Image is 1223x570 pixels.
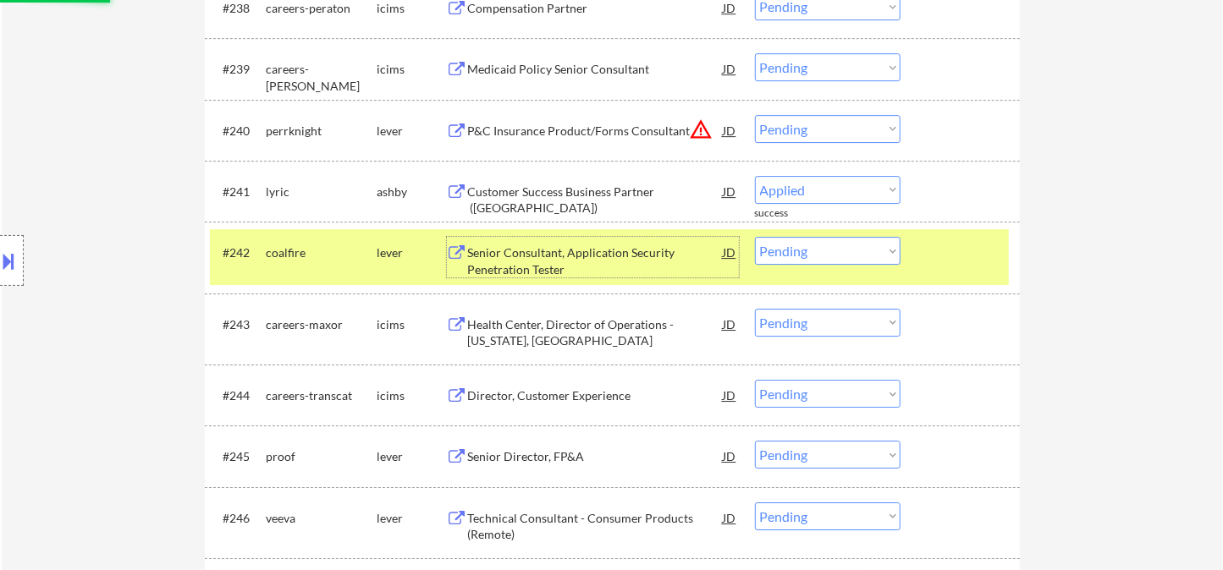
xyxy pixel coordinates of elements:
[377,387,447,404] div: icims
[267,184,377,200] div: lyric
[722,380,739,410] div: JD
[267,510,377,527] div: veeva
[267,448,377,465] div: proof
[755,206,823,221] div: success
[267,61,377,94] div: careers-[PERSON_NAME]
[468,61,724,78] div: Medicaid Policy Senior Consultant
[722,53,739,84] div: JD
[468,448,724,465] div: Senior Director, FP&A
[722,176,739,206] div: JD
[722,237,739,267] div: JD
[468,387,724,404] div: Director, Customer Experience
[267,316,377,333] div: careers-maxor
[468,510,724,543] div: Technical Consultant - Consumer Products (Remote)
[690,118,713,141] button: warning_amber
[223,510,253,527] div: #246
[223,61,253,78] div: #239
[223,448,253,465] div: #245
[377,448,447,465] div: lever
[468,244,724,277] div: Senior Consultant, Application Security Penetration Tester
[377,316,447,333] div: icims
[267,387,377,404] div: careers-transcat
[722,441,739,471] div: JD
[468,184,724,216] div: Customer Success Business Partner ([GEOGRAPHIC_DATA])
[377,61,447,78] div: icims
[468,123,724,140] div: P&C Insurance Product/Forms Consultant
[267,123,377,140] div: perrknight
[722,115,739,145] div: JD
[267,244,377,261] div: coalfire
[722,502,739,533] div: JD
[377,123,447,140] div: lever
[377,510,447,527] div: lever
[468,316,724,349] div: Health Center, Director of Operations - [US_STATE], [GEOGRAPHIC_DATA]
[377,184,447,200] div: ashby
[722,309,739,339] div: JD
[377,244,447,261] div: lever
